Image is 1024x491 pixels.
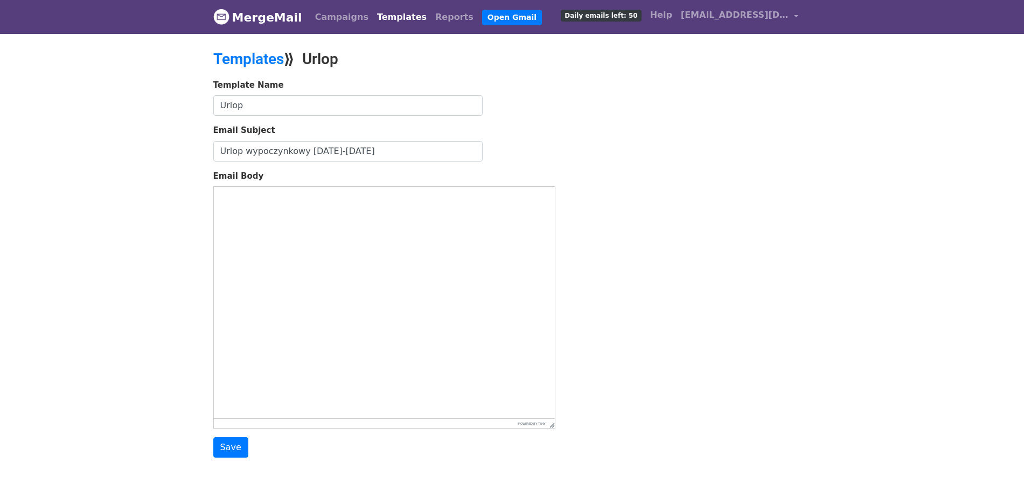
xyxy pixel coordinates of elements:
img: MergeMail logo [213,9,229,25]
a: Templates [373,6,431,28]
a: Powered by Tiny [518,422,546,425]
a: MergeMail [213,6,302,29]
label: Email Body [213,170,264,183]
span: [EMAIL_ADDRESS][DOMAIN_NAME] [681,9,789,22]
input: Save [213,437,248,458]
a: Campaigns [311,6,373,28]
a: Reports [431,6,478,28]
h2: ⟫ Urlop [213,50,607,68]
span: Daily emails left: 50 [561,10,641,22]
a: Help [646,4,677,26]
a: [EMAIL_ADDRESS][DOMAIN_NAME] [677,4,803,30]
label: Template Name [213,79,284,92]
div: Resize [546,419,555,428]
a: Templates [213,50,284,68]
a: Open Gmail [482,10,542,25]
a: Daily emails left: 50 [556,4,645,26]
iframe: Rich Text Area. Press ALT-0 for help. [214,187,555,418]
label: Email Subject [213,124,275,137]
